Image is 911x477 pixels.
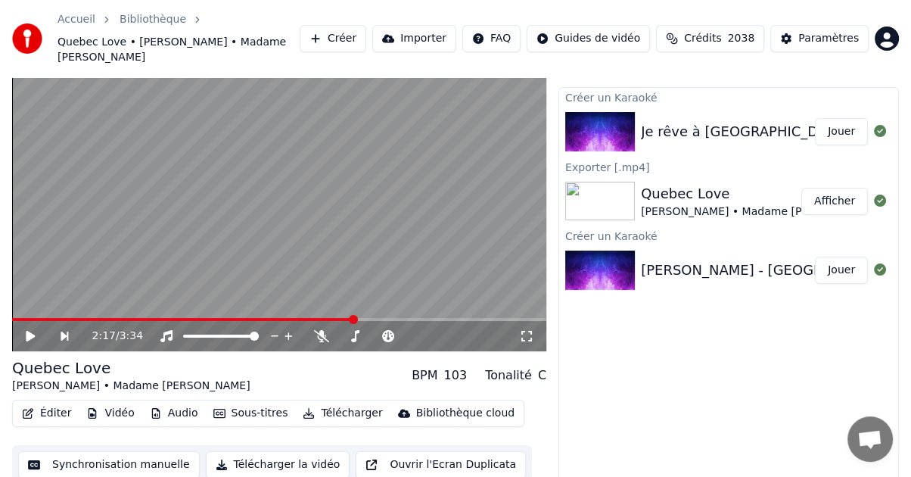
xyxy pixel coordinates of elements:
div: / [92,329,129,344]
span: Quebec Love • [PERSON_NAME] • Madame [PERSON_NAME] [58,35,300,65]
div: Tonalité [485,366,532,385]
span: Crédits [684,31,721,46]
button: Vidéo [80,403,140,424]
div: BPM [412,366,437,385]
span: 3:34 [120,329,143,344]
div: Créer un Karaoké [559,226,898,245]
div: Paramètres [798,31,859,46]
div: Quebec Love [641,183,879,204]
div: 103 [443,366,467,385]
div: C [538,366,546,385]
a: Accueil [58,12,95,27]
a: Ouvrir le chat [847,416,893,462]
button: Guides de vidéo [527,25,650,52]
button: Télécharger [297,403,388,424]
a: Bibliothèque [120,12,186,27]
div: Bibliothèque cloud [416,406,515,421]
button: Sous-titres [207,403,294,424]
img: youka [12,23,42,54]
button: Crédits2038 [656,25,764,52]
button: Éditer [16,403,77,424]
span: 2:17 [92,329,116,344]
nav: breadcrumb [58,12,300,65]
button: Importer [372,25,456,52]
button: Audio [144,403,204,424]
span: 2038 [728,31,755,46]
button: Jouer [815,118,868,145]
button: Paramètres [770,25,869,52]
button: Afficher [801,188,868,215]
div: Je rêve à [GEOGRAPHIC_DATA] [641,121,848,142]
div: [PERSON_NAME] • Madame [PERSON_NAME] [12,379,250,394]
div: [PERSON_NAME] • Madame [PERSON_NAME] [641,204,879,220]
button: Jouer [815,257,868,284]
div: Exporter [.mp4] [559,157,898,176]
div: Quebec Love [12,357,250,379]
button: Créer [300,25,366,52]
div: Créer un Karaoké [559,88,898,106]
button: FAQ [462,25,521,52]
